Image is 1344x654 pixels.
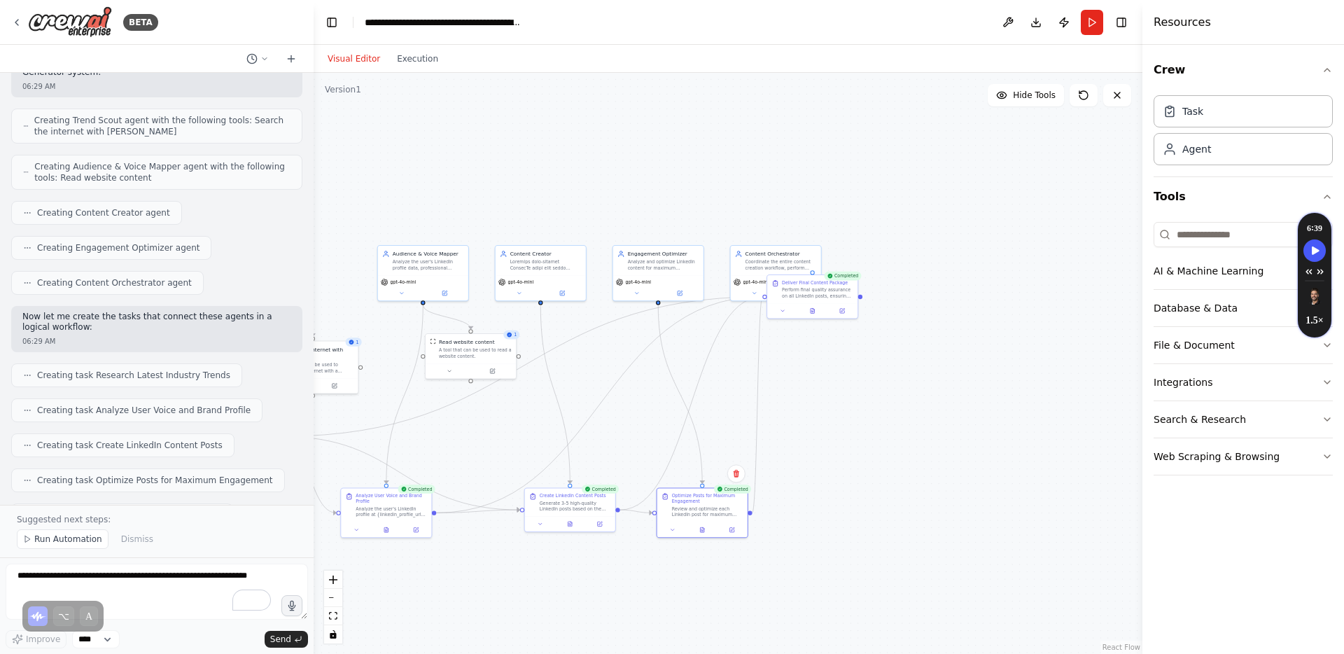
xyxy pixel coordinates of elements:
[6,630,66,648] button: Improve
[270,634,291,645] span: Send
[356,493,427,505] div: Analyze User Voice and Brand Profile
[620,506,652,517] g: Edge from 8a42f00a-4906-4114-bb57-967fb2ae662a to a9ee2f19-ad53-404d-9f27-f6bc8f8f7c0c
[388,50,447,67] button: Execution
[727,464,745,482] button: Delete node
[1154,438,1333,475] button: Web Scraping & Browsing
[495,245,587,301] div: Content CreatorLoremips dolo-sitamet ConsecTe adipi elit seddo eiusmodte in utl etdo'm aliqu, eni...
[720,525,745,534] button: Open in side panel
[672,493,743,505] div: Optimize Posts for Maximum Engagement
[228,312,316,337] g: Edge from 844b022a-e59d-45c0-b3f1-87bf7f45cc8a to 44ea9fd8-2988-48e7-a5ea-7b9586a767cc
[659,288,700,298] button: Open in side panel
[356,506,427,518] div: Analyze the user's LinkedIn profile at {linkedin_profile_url} to understand their professional ba...
[782,279,848,285] div: Deliver Final Content Package
[540,500,611,512] div: Generate 3-5 high-quality LinkedIn posts based on the researched topics and user's voice profile....
[419,305,475,330] g: Edge from eed44484-f83f-4491-b38b-d26c22e1100b to c6d02b71-3196-4dc0-b2e0-8a0459cce1e8
[687,525,717,534] button: View output
[620,293,763,514] g: Edge from 8a42f00a-4906-4114-bb57-967fb2ae662a to a9fae069-73ec-4294-ab12-5840b88dd510
[280,50,302,67] button: Start a new chat
[356,339,358,345] span: 1
[265,631,308,648] button: Send
[34,115,290,137] span: Creating Trend Scout agent with the following tools: Search the internet with [PERSON_NAME]
[672,506,743,518] div: Review and optimize each LinkedIn post for maximum engagement potential. Add strategic hashtags r...
[22,81,291,92] div: 06:29 AM
[628,259,699,271] div: Analyze and optimize LinkedIn content for maximum engagement by applying best practices for timin...
[383,305,427,484] g: Edge from eed44484-f83f-4491-b38b-d26c22e1100b to b6958581-9f76-44f4-83b4-1f37d1843f81
[657,487,748,538] div: CompletedOptimize Posts for Maximum EngagementReview and optimize each LinkedIn post for maximum ...
[123,14,158,31] div: BETA
[1154,90,1333,176] div: Crew
[371,525,402,534] button: View output
[540,493,606,499] div: Create LinkedIn Content Posts
[730,245,822,301] div: Content OrchestratorCoordinate the entire content creation workflow, perform quality assurance ch...
[626,279,652,285] span: gpt-4o-mini
[26,634,60,645] span: Improve
[1013,90,1056,101] span: Hide Tools
[1182,104,1203,118] div: Task
[22,312,291,333] p: Now let me create the tasks that connect these agents in a logical workflow:
[114,529,160,549] button: Dismiss
[34,534,102,545] span: Run Automation
[391,279,416,285] span: gpt-4o-mini
[324,625,342,643] button: toggle interactivity
[797,307,827,316] button: View output
[281,346,353,361] div: Search the internet with Serper
[6,564,308,620] textarea: To enrich screen reader interactions, please activate Accessibility in Grammarly extension settings
[377,245,469,301] div: Audience & Voice MapperAnalyze the user's LinkedIn profile data, professional background, and int...
[745,250,817,257] div: Content Orchestrator
[514,332,517,338] span: 1
[714,485,751,494] div: Completed
[537,305,573,484] g: Edge from 042ec85d-7154-41a2-9e3f-84dec1477fa4 to 8a42f00a-4906-4114-bb57-967fb2ae662a
[654,305,706,484] g: Edge from 3075bf91-4578-41c1-8ab6-ee082767dc59 to a9ee2f19-ad53-404d-9f27-f6bc8f8f7c0c
[766,274,858,319] div: CompletedDeliver Final Content PackagePerform final quality assurance on all LinkedIn posts, ensu...
[1154,327,1333,363] button: File & Document
[322,13,342,32] button: Hide left sidebar
[587,520,612,529] button: Open in side panel
[1154,364,1333,401] button: Integrations
[425,333,517,380] div: 1ScrapeWebsiteToolRead website contentA tool that can be used to read a website content.
[1154,253,1333,289] button: AI & Machine Learning
[324,589,342,607] button: zoom out
[324,571,342,589] button: zoom in
[1112,13,1131,32] button: Hide right sidebar
[121,534,153,545] span: Dismiss
[28,6,112,38] img: Logo
[752,293,763,517] g: Edge from a9ee2f19-ad53-404d-9f27-f6bc8f8f7c0c to a9fae069-73ec-4294-ab12-5840b88dd510
[439,338,495,345] div: Read website content
[436,506,520,517] g: Edge from b6958581-9f76-44f4-83b4-1f37d1843f81 to 8a42f00a-4906-4114-bb57-967fb2ae662a
[439,347,512,359] div: A tool that can be used to read a website content.
[324,571,342,643] div: React Flow controls
[1154,177,1333,216] button: Tools
[365,15,522,29] nav: breadcrumb
[281,595,302,616] button: Click to speak your automation idea
[541,288,582,298] button: Open in side panel
[267,340,358,394] div: 1SerperDevToolSearch the internet with SerperA tool that can be used to search the internet with ...
[824,272,861,281] div: Completed
[1102,643,1140,651] a: React Flow attribution
[393,250,464,257] div: Audience & Voice Mapper
[37,370,230,381] span: Creating task Research Latest Industry Trends
[628,250,699,257] div: Engagement Optimizer
[612,245,704,301] div: Engagement OptimizerAnalyze and optimize LinkedIn content for maximum engagement by applying best...
[582,485,619,494] div: Completed
[340,487,432,538] div: CompletedAnalyze User Voice and Brand ProfileAnalyze the user's LinkedIn profile at {linkedin_pro...
[829,307,855,316] button: Open in side panel
[554,520,585,529] button: View output
[22,336,291,347] div: 06:29 AM
[37,242,199,253] span: Creating Engagement Optimizer agent
[37,405,251,416] span: Creating task Analyze User Voice and Brand Profile
[403,525,428,534] button: Open in side panel
[508,279,534,285] span: gpt-4o-mini
[393,259,464,271] div: Analyze the user's LinkedIn profile data, professional background, and interests to create a comp...
[743,279,769,285] span: gpt-4o-mini
[325,84,361,95] div: Version 1
[524,487,616,532] div: CompletedCreate LinkedIn Content PostsGenerate 3-5 high-quality LinkedIn posts based on the resea...
[436,293,762,517] g: Edge from b6958581-9f76-44f4-83b4-1f37d1843f81 to a9fae069-73ec-4294-ab12-5840b88dd510
[1154,216,1333,487] div: Tools
[398,485,435,494] div: Completed
[37,277,192,288] span: Creating Content Orchestrator agent
[1182,142,1211,156] div: Agent
[241,50,274,67] button: Switch to previous chat
[782,287,853,299] div: Perform final quality assurance on all LinkedIn posts, ensuring consistency, accuracy, and alignm...
[1154,290,1333,326] button: Database & Data
[319,50,388,67] button: Visual Editor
